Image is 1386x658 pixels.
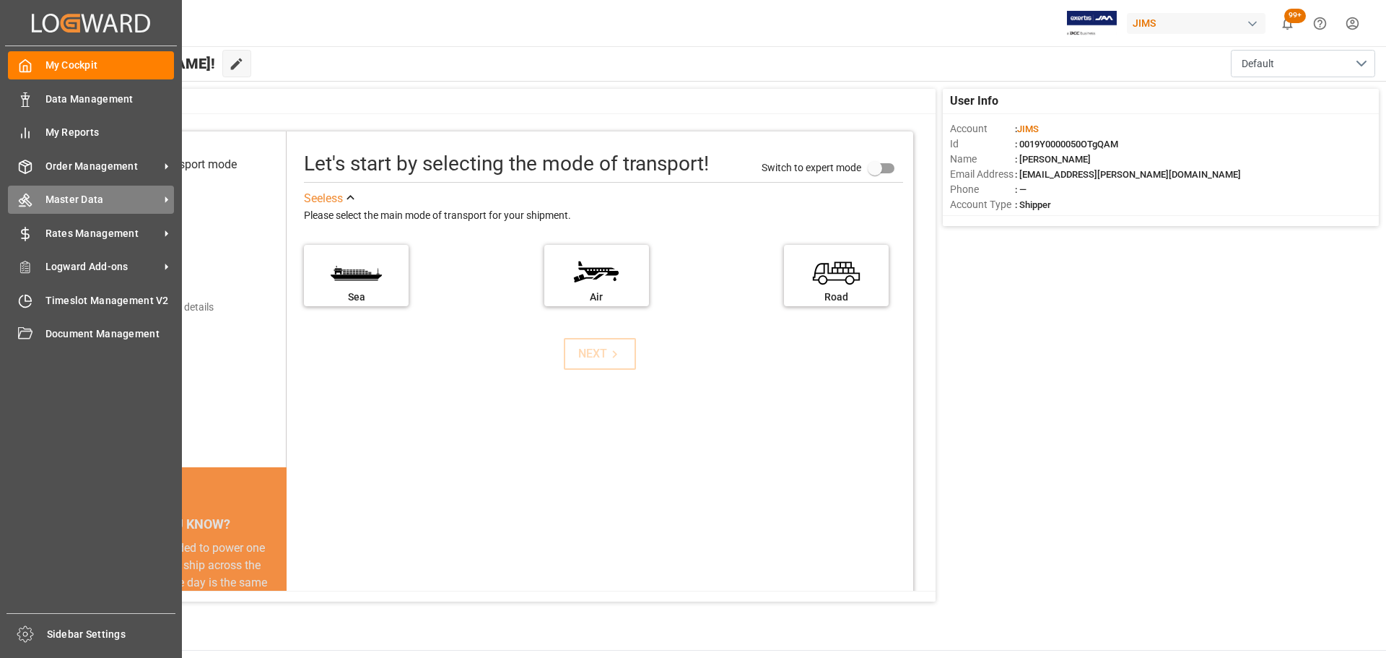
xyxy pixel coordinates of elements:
[1127,13,1265,34] div: JIMS
[950,182,1015,197] span: Phone
[311,290,401,305] div: Sea
[1015,139,1118,150] span: : 0019Y0000050OTgQAM
[45,293,175,308] span: Timeslot Management V2
[791,290,881,305] div: Road
[47,627,176,642] span: Sidebar Settings
[304,190,343,207] div: See less
[1015,184,1027,195] span: : —
[1304,7,1336,40] button: Help Center
[8,286,174,314] a: Timeslot Management V2
[45,125,175,140] span: My Reports
[1284,9,1306,23] span: 99+
[1242,56,1274,72] span: Default
[45,326,175,342] span: Document Management
[950,167,1015,182] span: Email Address
[45,159,160,174] span: Order Management
[1231,50,1375,77] button: open menu
[1015,169,1241,180] span: : [EMAIL_ADDRESS][PERSON_NAME][DOMAIN_NAME]
[45,192,160,207] span: Master Data
[45,58,175,73] span: My Cockpit
[762,161,861,173] span: Switch to expert mode
[60,50,215,77] span: Hello [PERSON_NAME]!
[95,540,269,644] div: The energy needed to power one large container ship across the ocean in a single day is the same ...
[1015,154,1091,165] span: : [PERSON_NAME]
[45,259,160,274] span: Logward Add-ons
[1015,124,1039,134] span: :
[45,92,175,107] span: Data Management
[950,197,1015,212] span: Account Type
[78,509,287,540] div: DID YOU KNOW?
[950,121,1015,137] span: Account
[8,85,174,113] a: Data Management
[8,118,174,147] a: My Reports
[304,207,903,225] div: Please select the main mode of transport for your shipment.
[950,137,1015,152] span: Id
[8,320,174,348] a: Document Management
[1271,7,1304,40] button: show 100 new notifications
[950,152,1015,167] span: Name
[578,345,622,363] div: NEXT
[45,226,160,241] span: Rates Management
[950,92,998,110] span: User Info
[564,338,636,370] button: NEXT
[1015,199,1051,210] span: : Shipper
[304,149,709,179] div: Let's start by selecting the mode of transport!
[1017,124,1039,134] span: JIMS
[1067,11,1117,36] img: Exertis%20JAM%20-%20Email%20Logo.jpg_1722504956.jpg
[1127,9,1271,37] button: JIMS
[8,51,174,79] a: My Cockpit
[552,290,642,305] div: Air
